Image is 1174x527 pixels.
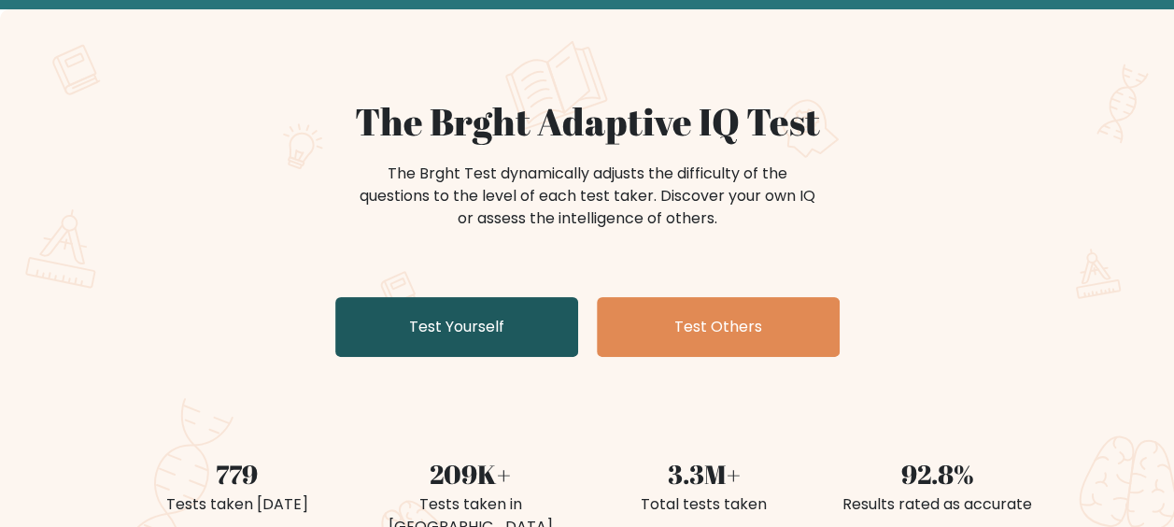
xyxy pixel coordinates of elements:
div: 92.8% [832,454,1043,493]
a: Test Others [597,297,840,357]
div: 779 [132,454,343,493]
a: Test Yourself [335,297,578,357]
div: Results rated as accurate [832,493,1043,516]
div: The Brght Test dynamically adjusts the difficulty of the questions to the level of each test take... [354,163,821,230]
div: Total tests taken [599,493,810,516]
div: 3.3M+ [599,454,810,493]
div: Tests taken [DATE] [132,493,343,516]
h1: The Brght Adaptive IQ Test [132,99,1043,144]
div: 209K+ [365,454,576,493]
